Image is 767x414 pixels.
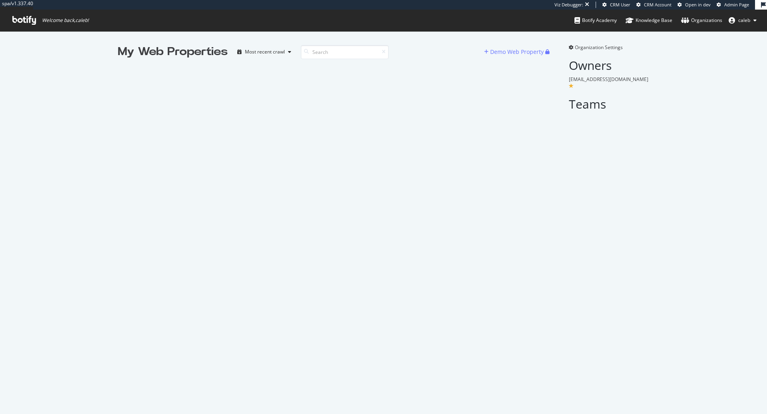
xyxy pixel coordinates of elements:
div: Knowledge Base [626,16,672,24]
input: Search [301,45,389,59]
a: CRM User [602,2,630,8]
a: Admin Page [717,2,749,8]
span: Admin Page [724,2,749,8]
span: [EMAIL_ADDRESS][DOMAIN_NAME] [569,76,648,83]
a: Open in dev [678,2,711,8]
button: Demo Web Property [484,46,545,58]
a: Organizations [681,10,722,31]
button: Most recent crawl [234,46,294,58]
span: Organization Settings [575,44,623,51]
span: CRM User [610,2,630,8]
button: caleb [722,14,763,27]
a: Botify Academy [574,10,617,31]
a: CRM Account [636,2,672,8]
a: Knowledge Base [626,10,672,31]
div: Viz Debugger: [554,2,583,8]
div: Organizations [681,16,722,24]
h2: Owners [569,59,649,72]
a: Demo Web Property [484,48,545,55]
div: Most recent crawl [245,50,285,54]
h2: Teams [569,97,649,111]
div: Demo Web Property [490,48,544,56]
div: My Web Properties [118,44,228,60]
div: Botify Academy [574,16,617,24]
span: Open in dev [685,2,711,8]
span: Welcome back, caleb ! [42,17,89,24]
span: CRM Account [644,2,672,8]
span: caleb [738,17,750,24]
